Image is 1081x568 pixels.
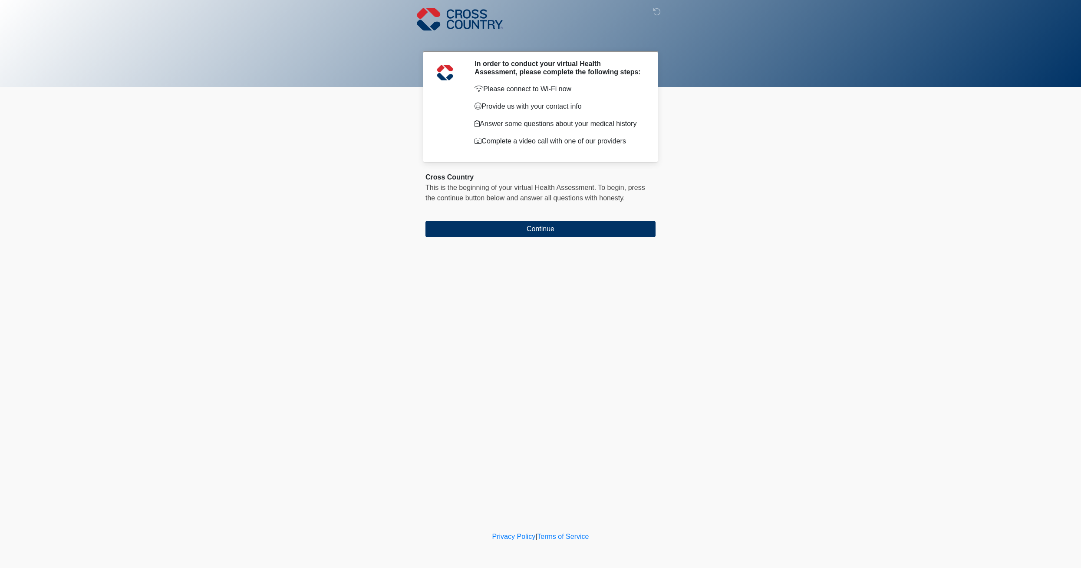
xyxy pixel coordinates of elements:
img: Agent Avatar [432,60,458,86]
span: This is the beginning of your virtual Health Assessment. ﻿﻿﻿﻿﻿﻿To begin, ﻿﻿﻿﻿﻿﻿﻿﻿﻿﻿﻿﻿﻿﻿﻿﻿﻿﻿press ... [425,184,645,202]
a: | [535,533,537,540]
h1: ‎ ‎ ‎ [419,31,662,47]
p: Answer some questions about your medical history [475,119,643,129]
p: Please connect to Wi-Fi now [475,84,643,94]
p: Complete a video call with one of our providers [475,136,643,146]
h2: In order to conduct your virtual Health Assessment, please complete the following steps: [475,60,643,76]
a: Privacy Policy [492,533,536,540]
div: Cross Country [425,172,656,183]
p: Provide us with your contact info [475,101,643,112]
button: Continue [425,221,656,237]
img: Cross Country Logo [417,7,503,32]
a: Terms of Service [537,533,589,540]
